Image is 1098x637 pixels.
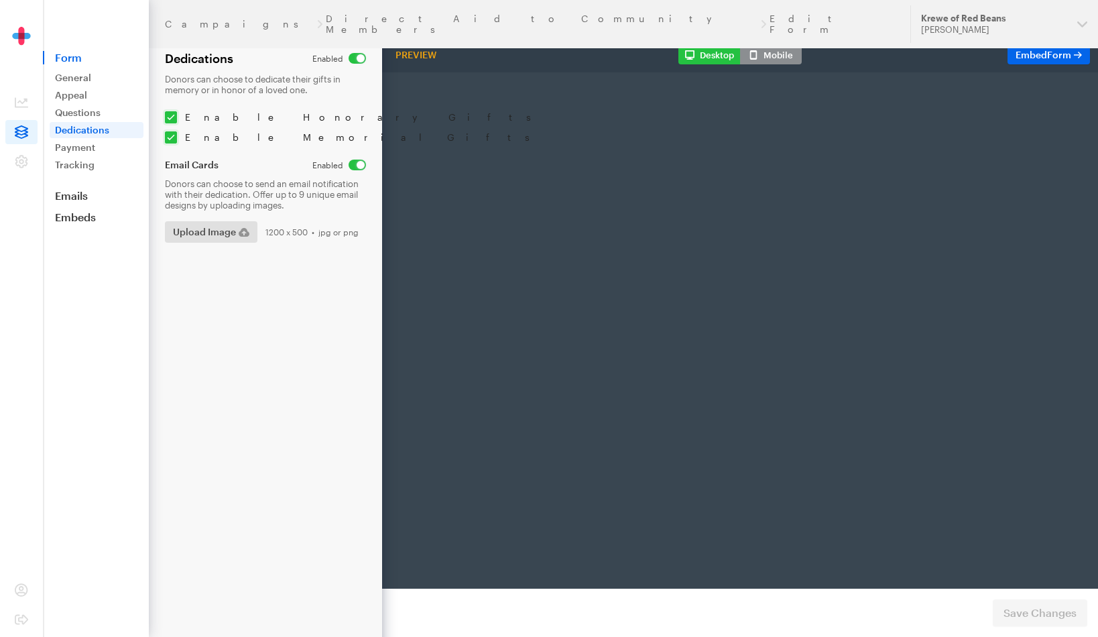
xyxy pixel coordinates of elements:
[50,122,143,138] a: Dedications
[43,211,149,224] a: Embeds
[50,87,143,103] a: Appeal
[261,227,363,237] div: 1200 x 500 • jpg or png
[165,221,257,243] button: Upload Image
[910,5,1098,43] button: Krewe of Red Beans [PERSON_NAME]
[50,70,143,86] a: General
[1016,49,1071,60] span: Embed
[43,51,149,64] span: Form
[50,139,143,156] a: Payment
[1047,49,1071,60] span: Form
[50,157,143,173] a: Tracking
[50,105,143,121] a: Questions
[921,13,1066,24] div: Krewe of Red Beans
[165,74,366,95] p: Donors can choose to dedicate their gifts in memory or in honor of a loved one.
[921,24,1066,36] div: [PERSON_NAME]
[165,160,296,170] label: Email Cards
[165,51,233,66] h2: Dedications
[326,13,757,35] a: Direct Aid to Community Members
[165,19,313,30] a: Campaigns
[43,189,149,202] a: Emails
[165,178,366,211] p: Donors can choose to send an email notification with their dedication. Offer up to 9 unique email...
[740,46,802,64] button: Mobile
[1008,46,1090,64] a: EmbedForm
[390,49,442,61] div: Preview
[173,224,236,240] span: Upload Image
